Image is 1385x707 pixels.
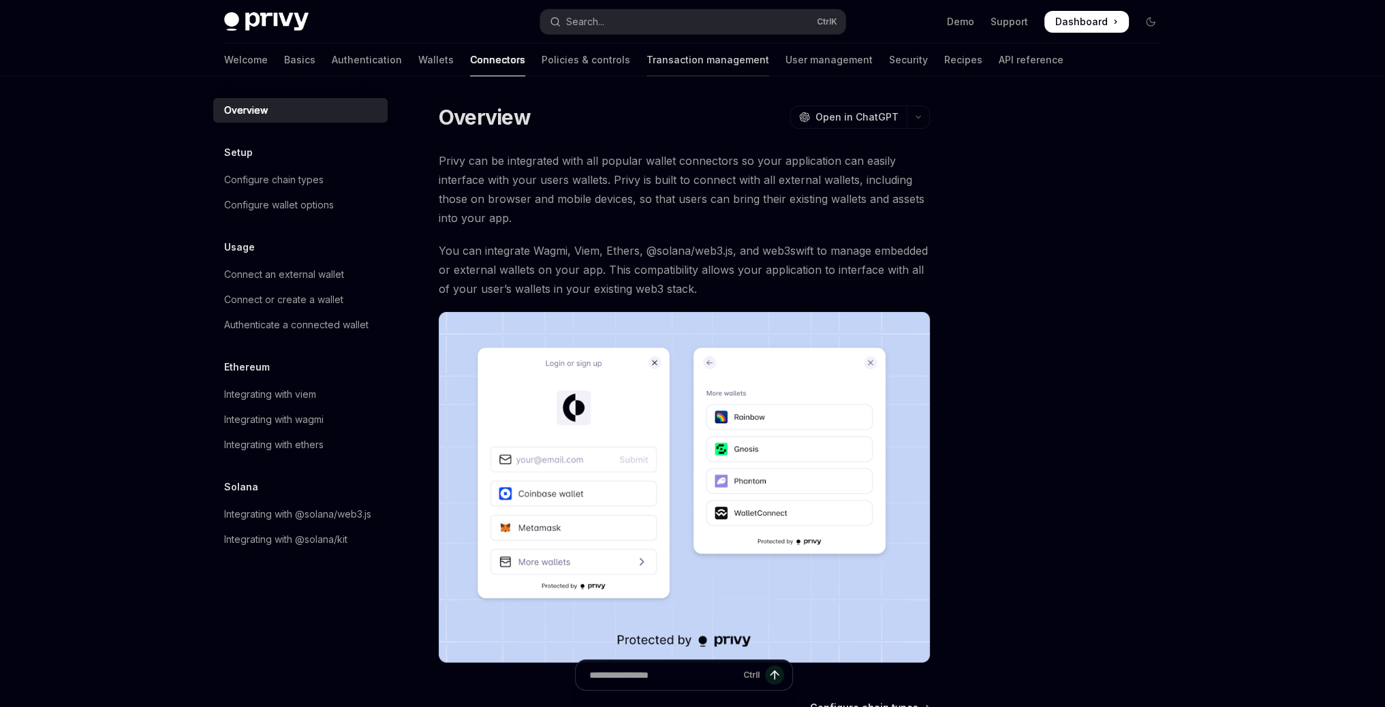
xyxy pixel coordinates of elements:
[1055,15,1108,29] span: Dashboard
[213,168,388,192] a: Configure chain types
[947,15,974,29] a: Demo
[213,382,388,407] a: Integrating with viem
[224,102,268,119] div: Overview
[589,660,738,690] input: Ask a question...
[213,433,388,457] a: Integrating with ethers
[815,110,899,124] span: Open in ChatGPT
[224,317,369,333] div: Authenticate a connected wallet
[224,172,324,188] div: Configure chain types
[224,506,371,522] div: Integrating with @solana/web3.js
[1140,11,1162,33] button: Toggle dark mode
[213,287,388,312] a: Connect or create a wallet
[213,527,388,552] a: Integrating with @solana/kit
[765,665,784,685] button: Send message
[889,44,928,76] a: Security
[224,239,255,255] h5: Usage
[439,241,930,298] span: You can integrate Wagmi, Viem, Ethers, @solana/web3.js, and web3swift to manage embedded or exter...
[213,407,388,432] a: Integrating with wagmi
[785,44,873,76] a: User management
[647,44,769,76] a: Transaction management
[999,44,1063,76] a: API reference
[566,14,604,30] div: Search...
[213,313,388,337] a: Authenticate a connected wallet
[284,44,315,76] a: Basics
[439,312,930,663] img: Connectors3
[213,98,388,123] a: Overview
[332,44,402,76] a: Authentication
[224,197,334,213] div: Configure wallet options
[224,386,316,403] div: Integrating with viem
[224,44,268,76] a: Welcome
[213,262,388,287] a: Connect an external wallet
[224,12,309,31] img: dark logo
[224,266,344,283] div: Connect an external wallet
[817,16,837,27] span: Ctrl K
[439,105,531,129] h1: Overview
[224,292,343,308] div: Connect or create a wallet
[213,502,388,527] a: Integrating with @solana/web3.js
[224,411,324,428] div: Integrating with wagmi
[439,151,930,227] span: Privy can be integrated with all popular wallet connectors so your application can easily interfa...
[542,44,630,76] a: Policies & controls
[944,44,982,76] a: Recipes
[418,44,454,76] a: Wallets
[224,531,347,548] div: Integrating with @solana/kit
[224,479,258,495] h5: Solana
[991,15,1028,29] a: Support
[224,359,270,375] h5: Ethereum
[790,106,907,129] button: Open in ChatGPT
[1044,11,1129,33] a: Dashboard
[540,10,845,34] button: Open search
[224,144,253,161] h5: Setup
[470,44,525,76] a: Connectors
[213,193,388,217] a: Configure wallet options
[224,437,324,453] div: Integrating with ethers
